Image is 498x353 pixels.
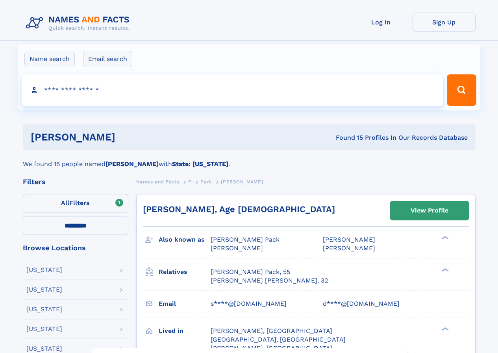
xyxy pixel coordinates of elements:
[159,324,211,338] h3: Lived in
[413,13,476,32] a: Sign Up
[83,51,132,67] label: Email search
[159,233,211,246] h3: Also known as
[23,178,128,185] div: Filters
[211,244,263,252] span: [PERSON_NAME]
[440,235,450,240] div: ❯
[411,201,448,220] div: View Profile
[226,133,468,142] div: Found 15 Profiles In Our Records Database
[188,179,192,185] span: P
[26,326,62,332] div: [US_STATE]
[23,150,476,169] div: We found 15 people named with .
[26,306,62,312] div: [US_STATE]
[24,51,75,67] label: Name search
[26,267,62,273] div: [US_STATE]
[440,267,450,272] div: ❯
[23,244,128,251] div: Browse Locations
[323,244,375,252] span: [PERSON_NAME]
[440,326,450,331] div: ❯
[211,336,346,343] span: [GEOGRAPHIC_DATA], [GEOGRAPHIC_DATA]
[159,265,211,279] h3: Relatives
[200,179,212,185] span: Park
[106,160,159,168] b: [PERSON_NAME]
[211,327,332,335] span: [PERSON_NAME], [GEOGRAPHIC_DATA]
[159,297,211,310] h3: Email
[350,13,413,32] a: Log In
[200,177,212,187] a: Park
[61,199,69,207] span: All
[26,346,62,352] div: [US_STATE]
[143,204,335,214] a: [PERSON_NAME], Age [DEMOGRAPHIC_DATA]
[188,177,192,187] a: P
[221,179,263,185] span: [PERSON_NAME]
[23,13,136,34] img: Logo Names and Facts
[323,236,375,243] span: [PERSON_NAME]
[31,132,226,142] h1: [PERSON_NAME]
[211,344,332,352] span: [PERSON_NAME], [GEOGRAPHIC_DATA]
[211,276,328,285] a: [PERSON_NAME] [PERSON_NAME], 32
[22,74,444,106] input: search input
[26,286,62,293] div: [US_STATE]
[211,268,290,276] a: [PERSON_NAME] Pack, 55
[136,177,180,187] a: Names and Facts
[23,194,128,213] label: Filters
[447,74,476,106] button: Search Button
[172,160,228,168] b: State: [US_STATE]
[391,201,468,220] a: View Profile
[211,236,280,243] span: [PERSON_NAME] Pack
